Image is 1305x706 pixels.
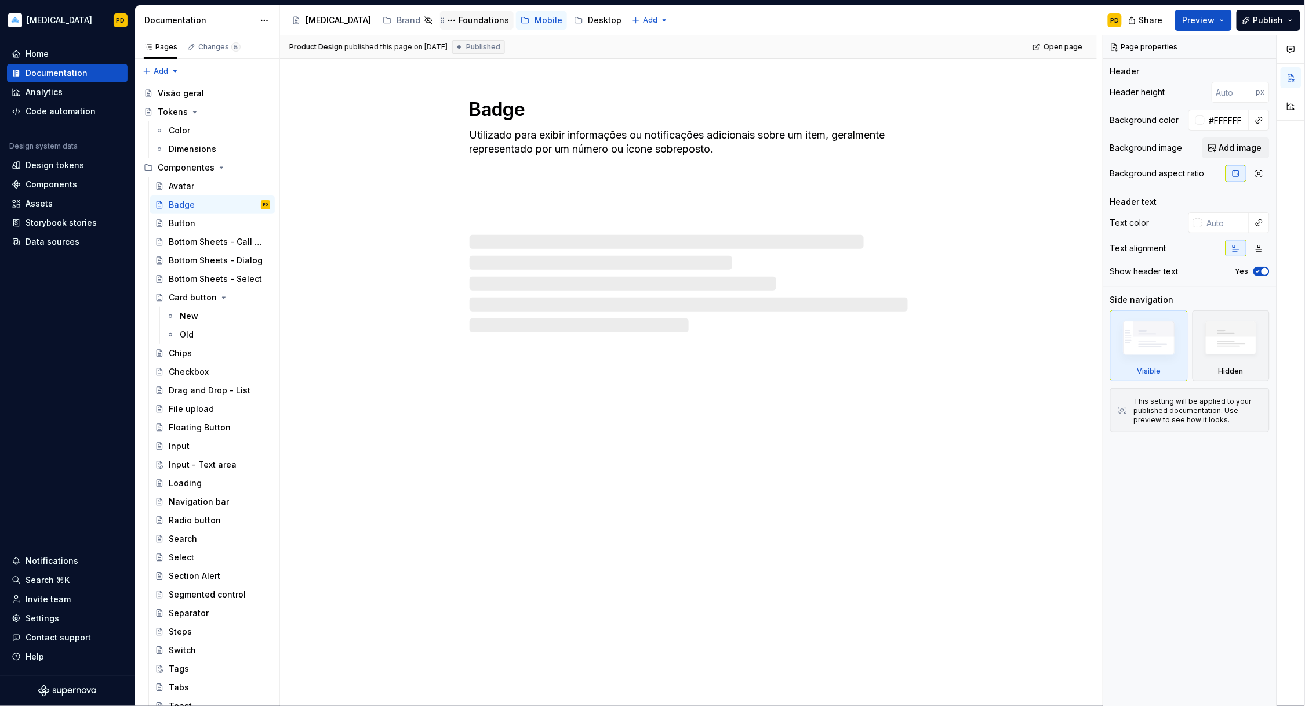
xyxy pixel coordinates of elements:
a: Steps [150,622,275,641]
div: Tokens [158,106,188,118]
div: Show header text [1110,266,1179,277]
a: Navigation bar [150,493,275,511]
a: Foundations [440,11,514,30]
a: Switch [150,641,275,660]
div: Switch [169,645,196,656]
a: Analytics [7,83,128,102]
svg: Supernova Logo [38,685,96,697]
a: Checkbox [150,363,275,381]
a: New [161,307,275,325]
div: Storybook stories [26,217,97,229]
a: Avatar [150,177,275,195]
button: Add image [1202,137,1270,158]
a: Chips [150,344,275,363]
a: File upload [150,400,275,418]
div: Componentes [139,158,275,177]
span: 5 [231,42,241,52]
div: Settings [26,613,59,624]
div: Header text [1110,196,1157,208]
div: Documentation [144,15,254,26]
button: Contact support [7,628,128,647]
textarea: Badge [467,96,906,124]
a: [MEDICAL_DATA] [287,11,376,30]
span: Publish [1253,15,1284,26]
span: Open page [1044,42,1082,52]
div: Segmented control [169,589,246,600]
a: Color [150,121,275,140]
button: [MEDICAL_DATA]PD [2,8,132,32]
div: Dimensions [169,143,216,155]
div: Navigation bar [169,496,229,508]
button: Add [628,12,672,28]
div: Foundations [459,15,509,26]
a: Code automation [7,102,128,121]
div: Invite team [26,593,71,605]
a: Section Alert [150,567,275,585]
div: Search [169,533,197,545]
a: BadgePD [150,195,275,214]
a: Documentation [7,64,128,82]
span: Add [154,67,168,76]
a: Bottom Sheets - Select [150,270,275,288]
div: Bottom Sheets - Select [169,273,262,285]
a: Separator [150,604,275,622]
span: Add [643,16,657,25]
div: Drag and Drop - List [169,385,250,396]
a: Radio button [150,511,275,530]
a: Tags [150,660,275,678]
div: Header [1110,66,1140,77]
a: Desktop [569,11,626,30]
div: File upload [169,403,214,415]
div: Background image [1110,142,1183,154]
div: Page tree [287,9,626,32]
a: Open page [1029,39,1088,55]
button: Add [139,63,183,79]
label: Yes [1235,267,1249,276]
div: Color [169,125,190,136]
div: Chips [169,347,192,359]
a: Tokens [139,103,275,121]
div: Section Alert [169,570,220,582]
div: Steps [169,626,192,638]
div: Checkbox [169,366,209,378]
span: Product Design [289,42,343,52]
a: Storybook stories [7,213,128,232]
div: Hidden [1219,367,1244,376]
span: Add image [1219,142,1262,154]
span: Share [1139,15,1163,26]
img: 3a570f0b-1f7c-49e5-9f10-88144126f5ec.png [8,13,22,27]
div: Radio button [169,515,221,526]
div: Documentation [26,67,88,79]
div: Background aspect ratio [1110,168,1205,179]
a: Data sources [7,233,128,251]
div: Componentes [158,162,215,173]
div: Card button [169,292,217,303]
div: Components [26,179,77,190]
input: Auto [1202,212,1249,233]
textarea: Utilizado para exibir informações ou notificações adicionais sobre um item, geralmente representa... [467,126,906,158]
div: Input - Text area [169,459,237,470]
a: Design tokens [7,156,128,175]
div: Input [169,440,190,452]
a: Search [150,530,275,548]
a: Bottom Sheets - Call to Action [150,233,275,251]
div: Mobile [535,15,562,26]
div: Header height [1110,86,1165,98]
div: Code automation [26,106,96,117]
a: Old [161,325,275,344]
div: Bottom Sheets - Call to Action [169,236,264,248]
button: Preview [1175,10,1232,31]
div: Analytics [26,86,63,98]
div: Design tokens [26,160,84,171]
a: Dimensions [150,140,275,158]
a: Settings [7,609,128,628]
div: Design system data [9,142,78,151]
div: Hidden [1193,310,1270,381]
div: Search ⌘K [26,574,70,586]
a: Card button [150,288,275,307]
div: Assets [26,198,53,209]
div: Side navigation [1110,294,1174,306]
div: Desktop [588,15,621,26]
a: Brand [378,11,438,30]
